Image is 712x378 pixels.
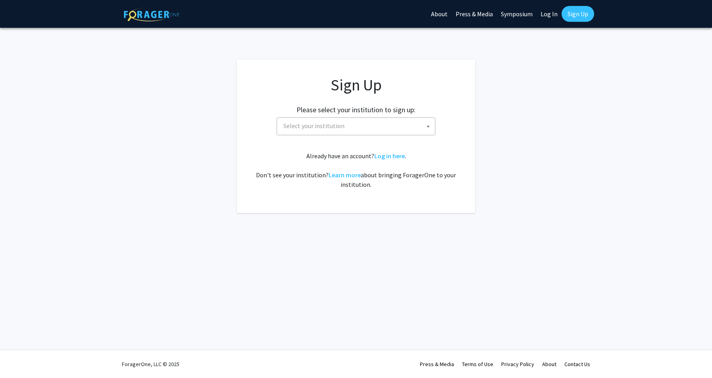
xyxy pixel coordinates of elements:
[329,171,361,179] a: Learn more about bringing ForagerOne to your institution
[283,122,344,130] span: Select your institution
[122,350,179,378] div: ForagerOne, LLC © 2025
[277,117,435,135] span: Select your institution
[253,75,459,94] h1: Sign Up
[280,118,435,134] span: Select your institution
[564,361,590,368] a: Contact Us
[501,361,534,368] a: Privacy Policy
[420,361,454,368] a: Press & Media
[562,6,594,22] a: Sign Up
[253,151,459,189] div: Already have an account? . Don't see your institution? about bringing ForagerOne to your institut...
[542,361,556,368] a: About
[462,361,493,368] a: Terms of Use
[124,8,179,21] img: ForagerOne Logo
[296,106,416,114] h2: Please select your institution to sign up:
[374,152,405,160] a: Log in here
